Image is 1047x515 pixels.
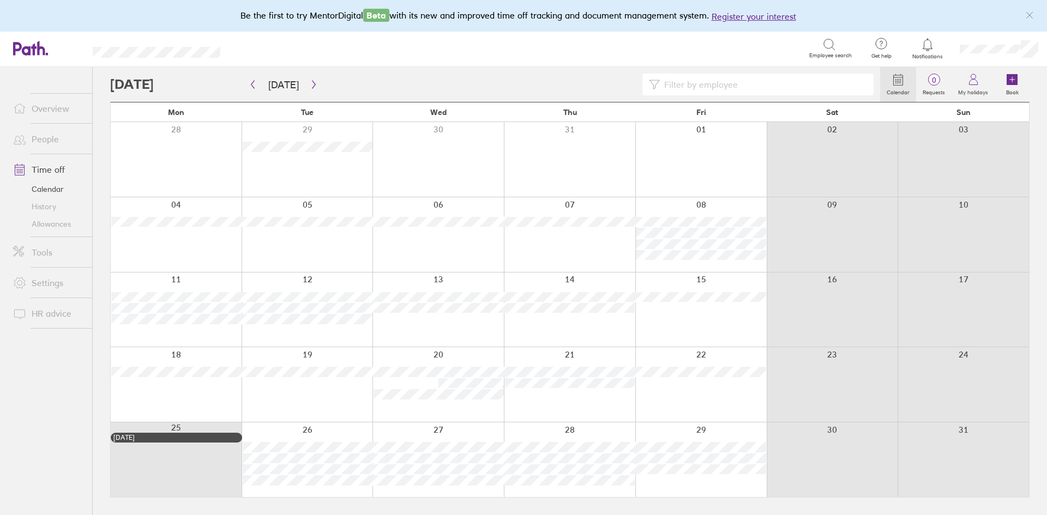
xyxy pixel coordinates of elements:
[880,86,916,96] label: Calendar
[712,10,796,23] button: Register your interest
[956,108,971,117] span: Sun
[4,215,92,233] a: Allowances
[826,108,838,117] span: Sat
[4,180,92,198] a: Calendar
[4,302,92,324] a: HR advice
[809,52,852,59] span: Employee search
[660,74,867,95] input: Filter by employee
[4,198,92,215] a: History
[563,108,577,117] span: Thu
[4,272,92,294] a: Settings
[910,37,946,60] a: Notifications
[910,53,946,60] span: Notifications
[113,434,239,441] div: [DATE]
[1000,86,1025,96] label: Book
[864,53,899,59] span: Get help
[4,159,92,180] a: Time off
[301,108,314,117] span: Tue
[880,67,916,102] a: Calendar
[995,67,1030,102] a: Book
[250,43,278,53] div: Search
[952,67,995,102] a: My holidays
[240,9,807,23] div: Be the first to try MentorDigital with its new and improved time off tracking and document manage...
[363,9,389,22] span: Beta
[168,108,184,117] span: Mon
[430,108,447,117] span: Wed
[916,86,952,96] label: Requests
[4,241,92,263] a: Tools
[4,98,92,119] a: Overview
[260,76,308,94] button: [DATE]
[952,86,995,96] label: My holidays
[696,108,706,117] span: Fri
[916,76,952,84] span: 0
[4,128,92,150] a: People
[916,67,952,102] a: 0Requests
